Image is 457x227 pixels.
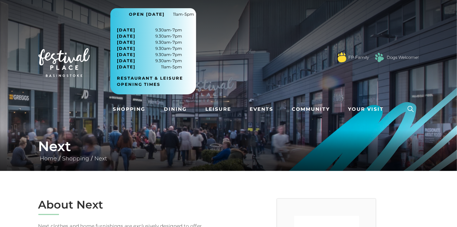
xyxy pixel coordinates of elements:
[117,27,136,33] span: [DATE]
[38,198,224,211] h2: About Next
[346,103,390,116] a: Your Visit
[110,103,148,116] a: Shopping
[38,138,419,155] h1: Next
[117,33,136,39] span: [DATE]
[349,54,369,61] a: FP Family
[117,64,136,70] span: [DATE]
[117,58,136,64] span: [DATE]
[117,39,136,45] span: [DATE]
[247,103,276,116] a: Events
[38,155,59,162] a: Home
[117,52,182,58] span: 9.30am-7pm
[117,45,182,52] span: 9.30am-7pm
[117,64,182,70] span: 11am-5pm
[117,27,182,33] span: 9.30am-7pm
[93,155,109,162] a: Next
[117,39,182,45] span: 9.30am-7pm
[348,106,384,113] span: Your Visit
[61,155,91,162] a: Shopping
[110,8,196,20] button: Open [DATE] 11am-5pm
[117,58,182,64] span: 9.30am-7pm
[173,11,194,17] span: 11am-5pm
[387,54,419,61] a: Dogs Welcome!
[33,138,424,163] div: / /
[38,48,90,77] img: Festival Place Logo
[289,103,333,116] a: Community
[117,75,194,88] a: Restaurant & Leisure opening times
[203,103,234,116] a: Leisure
[129,11,165,17] span: Open [DATE]
[117,33,182,39] span: 9.30am-7pm
[117,45,136,52] span: [DATE]
[161,103,190,116] a: Dining
[117,52,136,58] span: [DATE]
